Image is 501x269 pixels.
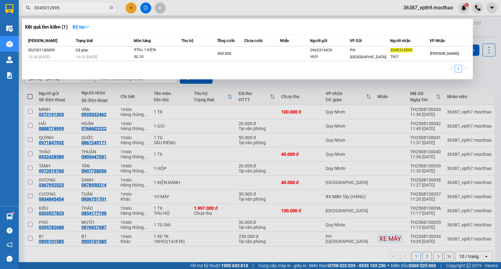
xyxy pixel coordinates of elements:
[134,47,181,54] div: 9TG+ 1 KIỆN
[350,48,386,59] span: PH [GEOGRAPHIC_DATA]
[310,47,349,54] div: 0965314439
[280,39,289,43] span: Nhãn
[6,56,13,63] img: warehouse-icon
[447,65,455,72] li: Previous Page
[430,39,445,43] span: VP Nhận
[68,22,95,32] button: Bộ lọcdown
[390,39,411,43] span: Người nhận
[76,48,89,52] span: Đã giao
[28,47,74,54] div: SG2501100009
[217,51,231,56] span: 400.000
[85,25,90,29] span: down
[110,6,113,9] span: close-circle
[26,6,30,10] span: search
[34,4,108,11] input: Tìm tên, số ĐT hoặc mã đơn
[76,39,93,43] span: Trạng thái
[350,39,362,43] span: VP Gửi
[430,51,459,56] span: [PERSON_NAME]
[6,213,13,220] img: warehouse-icon
[28,39,57,43] span: [PERSON_NAME]
[76,55,97,59] span: 10:10 [DATE]
[455,65,462,72] a: 1
[464,66,468,70] span: right
[7,242,13,248] span: notification
[310,39,327,43] span: Người gửi
[6,72,13,79] img: solution-icon
[7,228,13,234] span: question-circle
[390,54,429,60] div: THỨ
[73,24,90,29] strong: Bộ lọc
[462,65,470,72] button: right
[244,39,263,43] span: Chưa cước
[25,24,68,30] h3: Kết quả tìm kiếm ( 1 )
[28,55,50,59] span: 10:36 [DATE]
[134,39,151,43] span: Món hàng
[110,5,113,11] span: close-circle
[5,4,13,13] img: logo-vxr
[7,256,13,262] span: message
[447,65,455,72] button: left
[449,66,453,70] span: left
[462,65,470,72] li: Next Page
[310,54,349,60] div: HUY
[6,25,13,32] img: warehouse-icon
[390,48,412,52] span: 0345312995
[12,212,14,214] sup: 1
[217,39,235,43] span: Tổng cước
[181,39,193,43] span: Thu hộ
[6,41,13,47] img: warehouse-icon
[134,54,181,61] div: SL: 10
